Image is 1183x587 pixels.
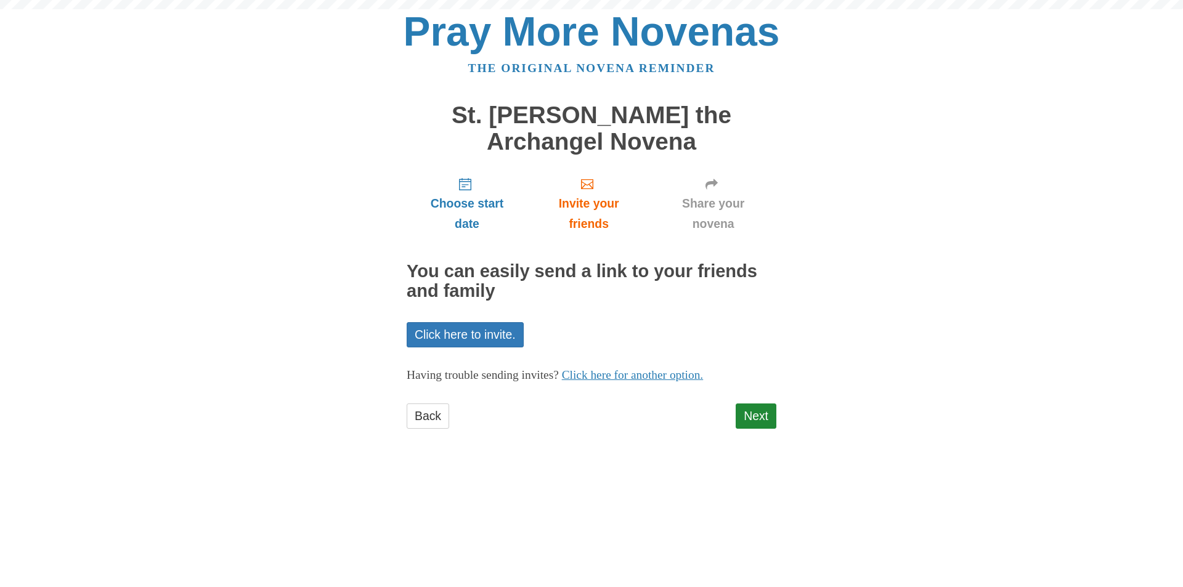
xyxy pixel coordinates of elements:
[407,368,559,381] span: Having trouble sending invites?
[468,62,715,75] a: The original novena reminder
[527,167,650,240] a: Invite your friends
[407,102,776,155] h1: St. [PERSON_NAME] the Archangel Novena
[562,368,704,381] a: Click here for another option.
[407,167,527,240] a: Choose start date
[407,322,524,347] a: Click here to invite.
[650,167,776,240] a: Share your novena
[662,193,764,234] span: Share your novena
[736,403,776,429] a: Next
[540,193,638,234] span: Invite your friends
[407,262,776,301] h2: You can easily send a link to your friends and family
[419,193,515,234] span: Choose start date
[407,403,449,429] a: Back
[404,9,780,54] a: Pray More Novenas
